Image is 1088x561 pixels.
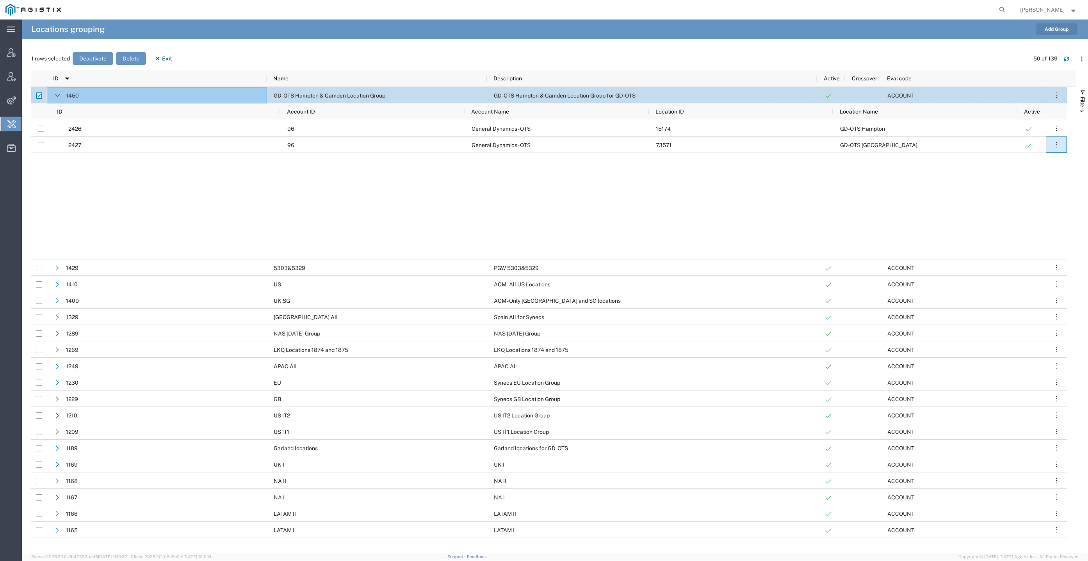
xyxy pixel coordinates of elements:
[494,527,515,533] span: LATAM I
[66,276,78,293] span: 1410
[274,478,286,484] span: NA II
[66,489,77,506] span: 1167
[887,298,914,304] span: ACCOUNT
[494,396,560,402] span: Syneos GB Location Group
[274,412,290,419] span: US IT2
[447,554,467,559] a: Support
[68,137,81,153] span: 2427
[494,462,504,468] span: UK I
[274,445,318,451] span: Garland locations
[494,347,568,353] span: LKQ Locations 1874 and 1875
[66,391,78,407] span: 1229
[66,456,78,473] span: 1169
[494,92,636,99] span: GD-OTS Hampton & Camden Location Group for GD-OTS
[887,75,912,82] span: Eval code
[494,314,544,320] span: Spain All for Syneos
[287,108,315,115] span: Account ID
[274,429,289,435] span: US IT1
[887,265,914,271] span: ACCOUNT
[494,445,568,451] span: Garland locations for GD-OTS
[494,412,550,419] span: US IT2 Location Group
[887,92,914,99] span: ACCOUNT
[183,554,212,559] span: [DATE] 12:11:14
[958,554,1079,560] span: Copyright © [DATE]-[DATE] Agistix Inc., All Rights Reserved
[887,347,914,353] span: ACCOUNT
[494,494,505,501] span: NA I
[887,511,914,517] span: ACCOUNT
[1033,55,1058,63] div: 50 of 139
[274,265,305,271] span: 5303&5329
[287,142,294,148] span: 96
[274,462,284,468] span: UK I
[494,363,517,369] span: APAC All
[887,527,914,533] span: ACCOUNT
[274,298,290,304] span: UK,SG
[274,281,281,288] span: US
[887,314,914,320] span: ACCOUNT
[1024,108,1040,115] span: Active
[274,396,281,402] span: GB
[273,75,288,82] span: Name
[274,527,294,533] span: LATAM I
[66,473,78,489] span: 1168
[66,522,78,538] span: 1165
[274,494,285,501] span: NA I
[73,52,113,65] button: Deactivate
[66,293,79,309] span: 1409
[471,108,509,115] span: Account Name
[494,478,506,484] span: NA II
[98,554,127,559] span: [DATE] 11:13:37
[66,342,78,358] span: 1269
[57,108,62,115] span: ID
[274,511,296,517] span: LATAM II
[31,20,105,39] h4: Locations grouping
[494,429,549,435] span: US IT1 Location Group
[66,538,78,555] span: 1164
[467,554,487,559] a: Feedback
[1079,97,1086,112] span: Filters
[887,462,914,468] span: ACCOUNT
[274,92,385,99] span: GD-OTS Hampton & Camden Location Group
[66,309,78,325] span: 1329
[66,506,78,522] span: 1166
[494,511,516,517] span: LATAM II
[840,142,917,148] span: GD-OTS East Camden
[274,314,338,320] span: Spain All
[31,55,70,63] span: 1 rows selected
[887,281,914,288] span: ACCOUNT
[493,75,522,82] span: Description
[655,108,684,115] span: Location ID
[61,72,73,85] img: arrow-dropdown.svg
[472,142,531,148] span: General Dynamics - OTS
[494,380,560,386] span: Syneos EU Location Group
[887,478,914,484] span: ACCOUNT
[5,4,61,16] img: logo
[53,75,59,82] span: ID
[494,330,540,337] span: NAS Corpus Christi Group
[149,52,178,65] button: Exit
[66,407,77,424] span: 1210
[887,396,914,402] span: ACCOUNT
[274,330,320,337] span: NAS Corpus Christi Group
[66,424,78,440] span: 1209
[1020,5,1065,14] span: Don'Jon Kelly
[494,298,621,304] span: ACM - Only UK and SG locations
[31,554,127,559] span: Server: 2025.20.0-db47332bad5
[656,142,671,148] span: 73571
[1020,5,1077,14] button: [PERSON_NAME]
[494,281,550,288] span: ACM - All US Locations
[852,75,877,82] span: Crossover
[887,494,914,501] span: ACCOUNT
[274,363,297,369] span: APAC All
[887,330,914,337] span: ACCOUNT
[887,429,914,435] span: ACCOUNT
[887,412,914,419] span: ACCOUNT
[287,126,294,132] span: 96
[66,440,78,456] span: 1189
[66,358,78,375] span: 1249
[887,445,914,451] span: ACCOUNT
[887,380,914,386] span: ACCOUNT
[66,87,79,104] span: 1450
[66,325,78,342] span: 1289
[66,260,78,276] span: 1429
